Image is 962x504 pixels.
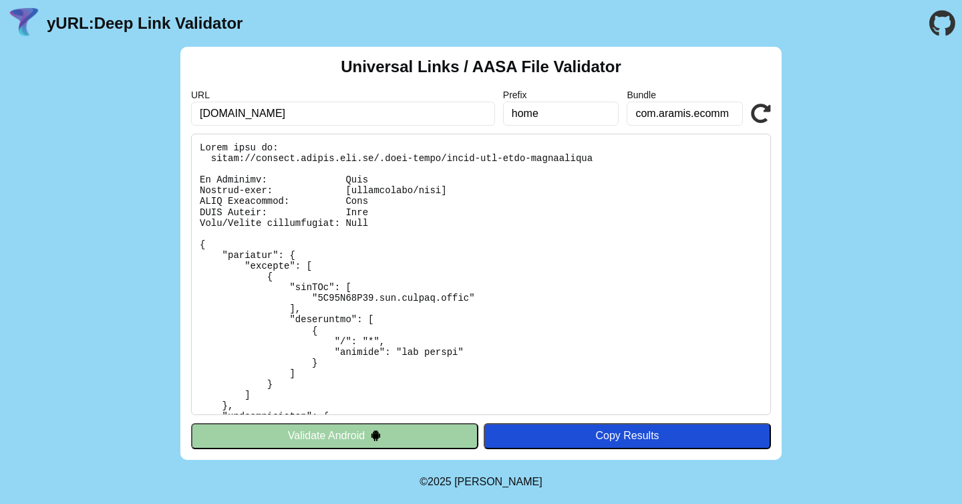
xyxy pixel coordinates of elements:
[503,90,619,100] label: Prefix
[454,476,542,487] a: Michael Ibragimchayev's Personal Site
[370,430,381,441] img: droidIcon.svg
[191,102,495,126] input: Required
[7,6,41,41] img: yURL Logo
[47,14,243,33] a: yURL:Deep Link Validator
[627,102,743,126] input: Optional
[484,423,771,449] button: Copy Results
[341,57,621,76] h2: Universal Links / AASA File Validator
[428,476,452,487] span: 2025
[503,102,619,126] input: Optional
[191,423,478,449] button: Validate Android
[490,430,764,442] div: Copy Results
[191,90,495,100] label: URL
[627,90,743,100] label: Bundle
[191,134,771,415] pre: Lorem ipsu do: sitam://consect.adipis.eli.se/.doei-tempo/incid-utl-etdo-magnaaliqua En Adminimv: ...
[420,460,542,504] footer: ©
